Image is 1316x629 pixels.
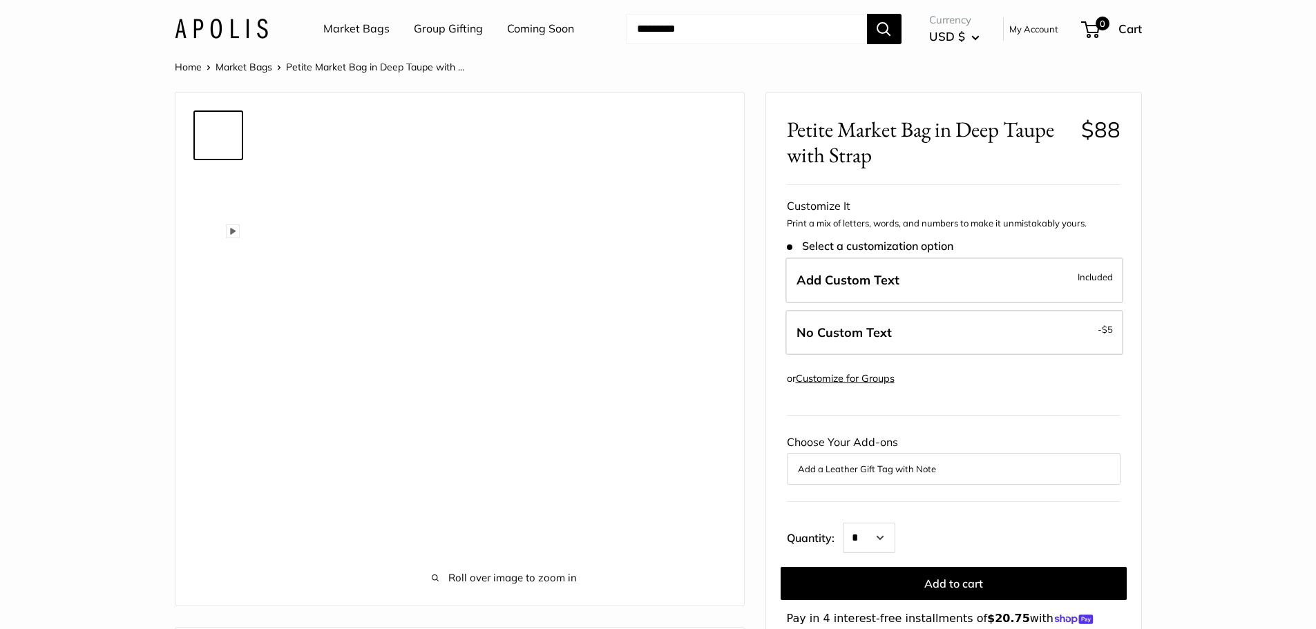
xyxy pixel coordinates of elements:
button: USD $ [929,26,980,48]
a: Petite Market Bag in Deep Taupe with Strap [193,387,243,436]
a: Market Bags [323,19,390,39]
span: Cart [1118,21,1142,36]
a: Coming Soon [507,19,574,39]
a: My Account [1009,21,1058,37]
div: Customize It [787,196,1120,217]
a: Petite Market Bag in Deep Taupe with Strap [193,276,243,326]
span: USD $ [929,29,965,43]
span: Select a customization option [787,240,953,253]
input: Search... [626,14,867,44]
span: 0 [1095,17,1109,30]
nav: Breadcrumb [175,58,464,76]
a: Petite Market Bag in Deep Taupe with Strap [193,331,243,381]
a: Petite Market Bag in Deep Taupe with Strap [193,221,243,271]
span: Add Custom Text [797,272,899,288]
label: Quantity: [787,519,843,553]
span: $88 [1081,116,1120,143]
span: - [1098,321,1113,338]
span: Included [1078,269,1113,285]
span: Petite Market Bag in Deep Taupe with Strap [787,117,1071,168]
img: Apolis [175,19,268,39]
button: Search [867,14,902,44]
span: Petite Market Bag in Deep Taupe with ... [286,61,464,73]
label: Add Custom Text [785,258,1123,303]
label: Leave Blank [785,310,1123,356]
p: Print a mix of letters, words, and numbers to make it unmistakably yours. [787,217,1120,231]
button: Add a Leather Gift Tag with Note [798,461,1109,477]
a: Customize for Groups [796,372,895,385]
a: Market Bags [216,61,272,73]
a: Petite Market Bag in Deep Taupe with Strap [193,166,243,215]
span: No Custom Text [797,325,892,340]
a: Petite Market Bag in Deep Taupe with Strap [193,442,243,492]
span: $5 [1102,324,1113,335]
a: Home [175,61,202,73]
a: 0 Cart [1083,18,1142,40]
span: Currency [929,10,980,30]
a: Petite Market Bag in Deep Taupe with Strap [193,110,243,160]
a: Group Gifting [414,19,483,39]
div: or [787,369,895,388]
button: Add to cart [781,567,1127,600]
span: Roll over image to zoom in [286,568,723,588]
div: Choose Your Add-ons [787,432,1120,485]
